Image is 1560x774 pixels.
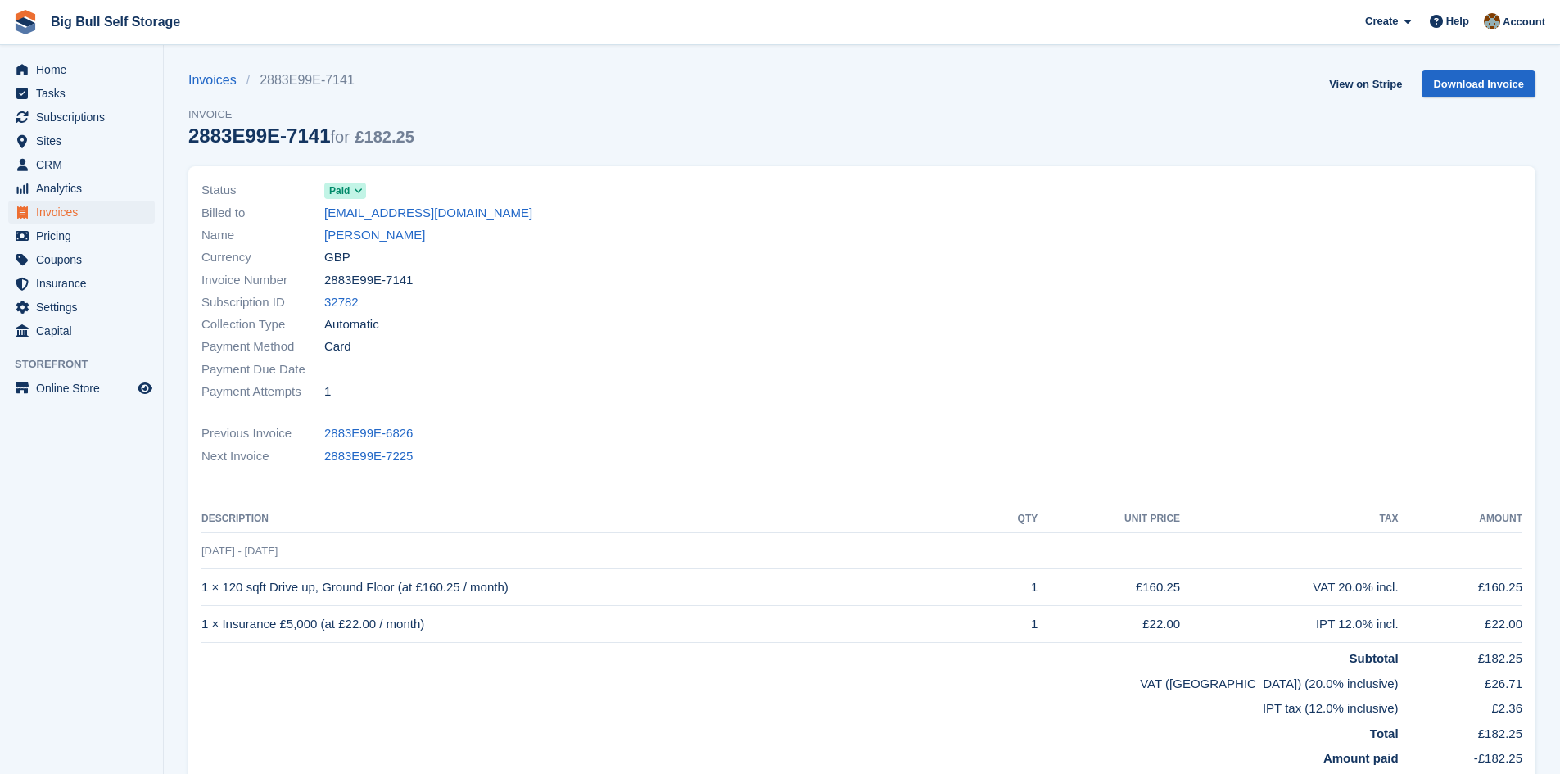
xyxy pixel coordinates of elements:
nav: breadcrumbs [188,70,414,90]
a: menu [8,58,155,81]
span: 1 [324,382,331,401]
th: Tax [1180,506,1398,532]
span: Payment Attempts [201,382,324,401]
img: Mike Llewellen Palmer [1484,13,1500,29]
span: [DATE] - [DATE] [201,545,278,557]
th: Unit Price [1038,506,1180,532]
a: menu [8,296,155,319]
a: 2883E99E-7225 [324,447,413,466]
span: Next Invoice [201,447,324,466]
div: VAT 20.0% incl. [1180,578,1398,597]
a: menu [8,153,155,176]
a: Invoices [188,70,246,90]
span: Name [201,226,324,245]
a: menu [8,201,155,224]
td: £182.25 [1399,643,1522,668]
span: Insurance [36,272,134,295]
th: Amount [1399,506,1522,532]
th: Description [201,506,986,532]
a: menu [8,377,155,400]
a: Paid [324,181,366,200]
span: Subscriptions [36,106,134,129]
a: menu [8,272,155,295]
td: 1 × 120 sqft Drive up, Ground Floor (at £160.25 / month) [201,569,986,606]
span: Online Store [36,377,134,400]
a: Big Bull Self Storage [44,8,187,35]
td: £22.00 [1399,606,1522,643]
span: Settings [36,296,134,319]
span: Card [324,337,351,356]
strong: Subtotal [1350,651,1399,665]
span: Coupons [36,248,134,271]
span: for [330,128,349,146]
a: menu [8,82,155,105]
span: Payment Method [201,337,324,356]
img: stora-icon-8386f47178a22dfd0bd8f6a31ec36ba5ce8667c1dd55bd0f319d3a0aa187defe.svg [13,10,38,34]
a: menu [8,224,155,247]
td: 1 [986,569,1038,606]
td: £2.36 [1399,693,1522,718]
a: menu [8,106,155,129]
span: Account [1503,14,1545,30]
span: Help [1446,13,1469,29]
span: Home [36,58,134,81]
a: 32782 [324,293,359,312]
div: IPT 12.0% incl. [1180,615,1398,634]
a: Download Invoice [1422,70,1535,97]
span: Analytics [36,177,134,200]
td: £26.71 [1399,668,1522,694]
a: 2883E99E-6826 [324,424,413,443]
td: £160.25 [1038,569,1180,606]
span: Create [1365,13,1398,29]
span: Automatic [324,315,379,334]
span: £182.25 [355,128,414,146]
td: £182.25 [1399,718,1522,744]
span: Collection Type [201,315,324,334]
td: 1 × Insurance £5,000 (at £22.00 / month) [201,606,986,643]
span: Billed to [201,204,324,223]
span: 2883E99E-7141 [324,271,413,290]
span: Paid [329,183,350,198]
span: Invoice [188,106,414,123]
span: Capital [36,319,134,342]
div: 2883E99E-7141 [188,124,414,147]
span: Subscription ID [201,293,324,312]
a: menu [8,129,155,152]
a: [EMAIL_ADDRESS][DOMAIN_NAME] [324,204,532,223]
span: GBP [324,248,350,267]
td: VAT ([GEOGRAPHIC_DATA]) (20.0% inclusive) [201,668,1399,694]
span: Sites [36,129,134,152]
a: [PERSON_NAME] [324,226,425,245]
strong: Amount paid [1323,751,1399,765]
span: Status [201,181,324,200]
span: Invoices [36,201,134,224]
span: Invoice Number [201,271,324,290]
th: QTY [986,506,1038,532]
strong: Total [1370,726,1399,740]
a: Preview store [135,378,155,398]
span: Tasks [36,82,134,105]
td: £160.25 [1399,569,1522,606]
span: CRM [36,153,134,176]
td: IPT tax (12.0% inclusive) [201,693,1399,718]
td: £22.00 [1038,606,1180,643]
a: menu [8,248,155,271]
a: menu [8,177,155,200]
span: Storefront [15,356,163,373]
td: 1 [986,606,1038,643]
span: Currency [201,248,324,267]
a: menu [8,319,155,342]
a: View on Stripe [1323,70,1409,97]
span: Payment Due Date [201,360,324,379]
span: Previous Invoice [201,424,324,443]
span: Pricing [36,224,134,247]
